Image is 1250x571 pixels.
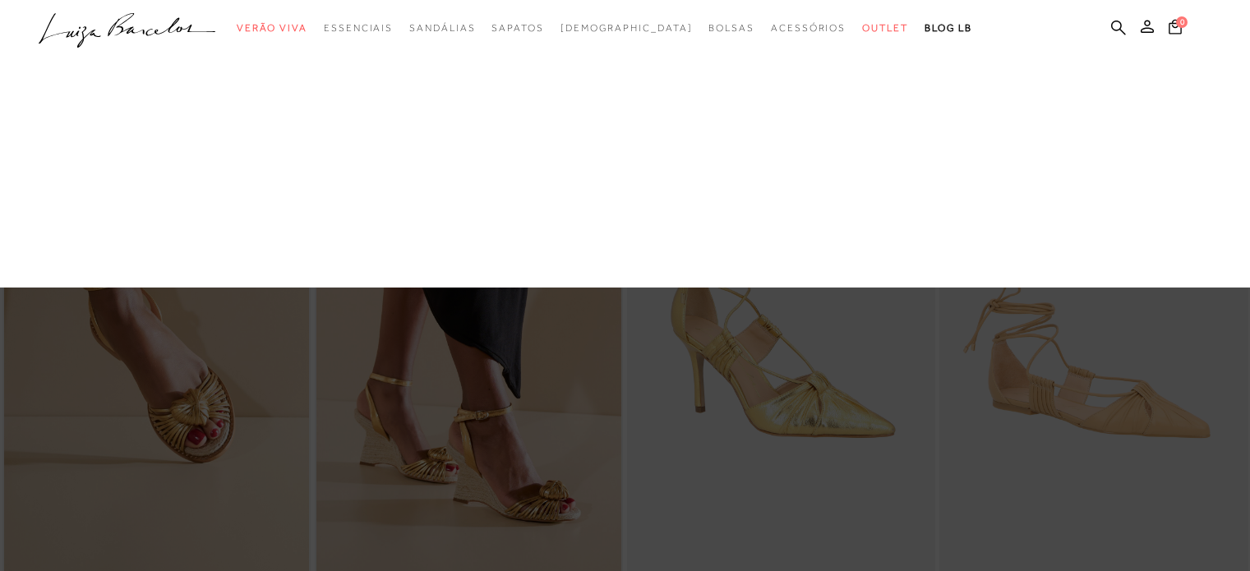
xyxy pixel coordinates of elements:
span: Sandálias [409,22,475,34]
span: Acessórios [771,22,846,34]
a: categoryNavScreenReaderText [491,13,543,44]
span: BLOG LB [925,22,972,34]
a: categoryNavScreenReaderText [862,13,908,44]
span: Verão Viva [237,22,307,34]
span: [DEMOGRAPHIC_DATA] [560,22,693,34]
span: Bolsas [708,22,754,34]
a: BLOG LB [925,13,972,44]
a: categoryNavScreenReaderText [708,13,754,44]
a: categoryNavScreenReaderText [771,13,846,44]
a: categoryNavScreenReaderText [324,13,393,44]
span: 0 [1176,16,1188,28]
a: categoryNavScreenReaderText [409,13,475,44]
span: Essenciais [324,22,393,34]
span: Sapatos [491,22,543,34]
button: 0 [1164,18,1187,40]
span: Outlet [862,22,908,34]
a: categoryNavScreenReaderText [237,13,307,44]
a: noSubCategoriesText [560,13,693,44]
